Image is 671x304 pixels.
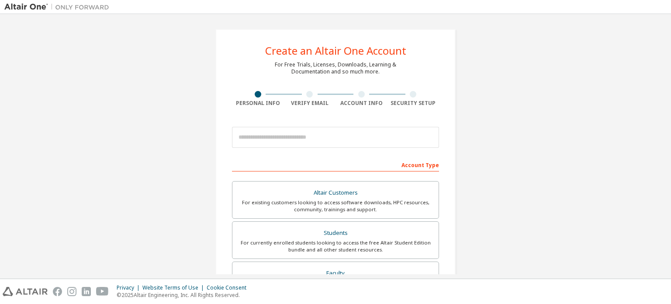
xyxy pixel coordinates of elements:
div: Website Terms of Use [142,284,207,291]
p: © 2025 Altair Engineering, Inc. All Rights Reserved. [117,291,252,299]
div: Faculty [238,267,433,280]
div: Cookie Consent [207,284,252,291]
div: For existing customers looking to access software downloads, HPC resources, community, trainings ... [238,199,433,213]
div: Create an Altair One Account [265,45,406,56]
div: For Free Trials, Licenses, Downloads, Learning & Documentation and so much more. [275,61,396,75]
div: Students [238,227,433,239]
div: For currently enrolled students looking to access the free Altair Student Edition bundle and all ... [238,239,433,253]
img: linkedin.svg [82,287,91,296]
img: altair_logo.svg [3,287,48,296]
img: facebook.svg [53,287,62,296]
img: instagram.svg [67,287,76,296]
div: Altair Customers [238,187,433,199]
div: Personal Info [232,100,284,107]
div: Verify Email [284,100,336,107]
div: Account Info [335,100,387,107]
div: Privacy [117,284,142,291]
img: youtube.svg [96,287,109,296]
img: Altair One [4,3,114,11]
div: Account Type [232,157,439,171]
div: Security Setup [387,100,439,107]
